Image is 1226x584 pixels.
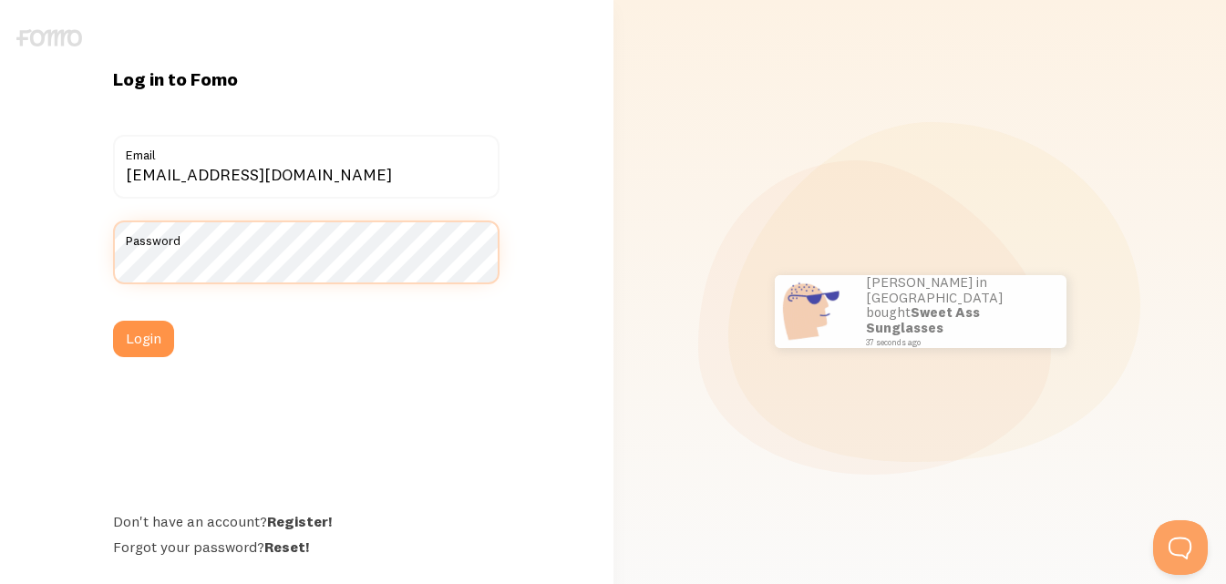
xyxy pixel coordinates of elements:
iframe: Help Scout Beacon - Open [1153,520,1208,575]
a: Reset! [264,538,309,556]
button: Login [113,321,174,357]
div: Forgot your password? [113,538,500,556]
label: Email [113,135,500,166]
h1: Log in to Fomo [113,67,500,91]
label: Password [113,220,500,251]
a: Register! [267,512,332,530]
img: fomo-logo-gray-b99e0e8ada9f9040e2984d0d95b3b12da0074ffd48d1e5cb62ac37fc77b0b268.svg [16,29,82,46]
div: Don't have an account? [113,512,500,530]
